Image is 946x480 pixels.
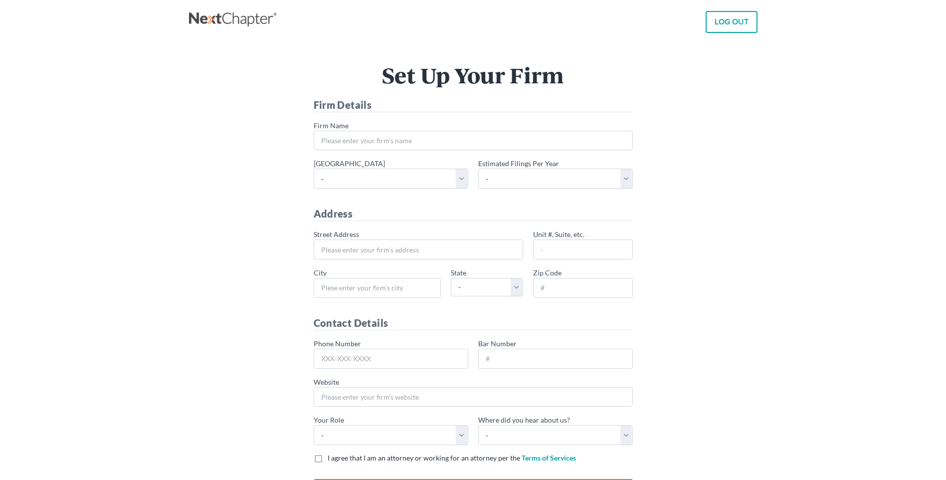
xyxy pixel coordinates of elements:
[314,338,361,349] label: Phone Number
[314,377,339,387] label: Website
[314,415,344,425] label: Your Role
[533,267,562,278] label: Zip Code
[314,229,359,240] label: Street Address
[533,278,633,298] input: #
[478,158,559,169] label: Estimated Filings Per Year
[314,120,349,131] label: Firm Name
[328,454,520,462] span: I agree that I am an attorney or working for an attorney per the
[706,11,757,33] a: LOG OUT
[314,349,468,369] input: XXX-XXX-XXXX
[314,267,327,278] label: City
[478,338,517,349] label: Bar Number
[522,454,576,462] a: Terms of Services
[314,131,633,151] input: Please enter your firm's name
[478,349,633,369] input: #
[314,316,633,330] h4: Contact Details
[314,278,441,298] input: Plese enter your firm's city
[314,98,633,112] h4: Firm Details
[478,415,570,425] label: Where did you hear about us?
[199,64,748,86] h1: Set Up Your Firm
[314,240,523,259] input: Please enter your firm's address
[451,267,466,278] label: State
[533,229,584,240] label: Unit #, Suite, etc.
[533,240,633,259] input: -
[314,387,633,407] input: Please enter your firm's website
[314,158,385,169] label: [GEOGRAPHIC_DATA]
[314,207,633,221] h4: Address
